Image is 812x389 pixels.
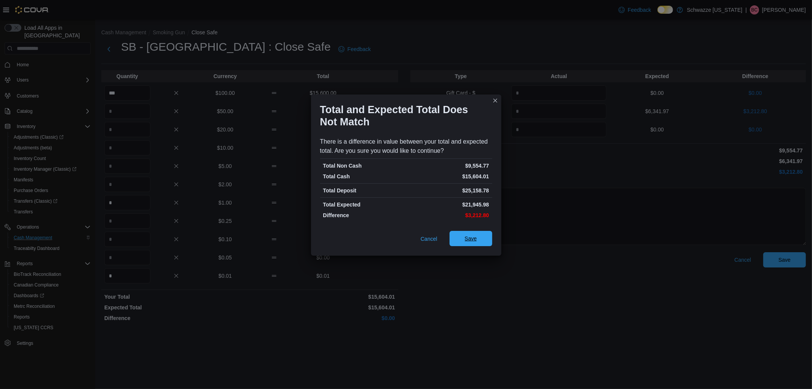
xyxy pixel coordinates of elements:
[323,187,405,194] p: Total Deposit
[418,231,440,247] button: Cancel
[408,201,489,208] p: $21,945.98
[408,211,489,219] p: $3,212.80
[421,235,437,243] span: Cancel
[323,173,405,180] p: Total Cash
[323,201,405,208] p: Total Expected
[408,187,489,194] p: $25,158.78
[323,211,405,219] p: Difference
[320,104,486,128] h1: Total and Expected Total Does Not Match
[320,137,492,155] div: There is a difference in value between your total and expected total. Are you sure you would like...
[491,96,500,105] button: Closes this modal window
[408,173,489,180] p: $15,604.01
[465,235,477,242] span: Save
[450,231,492,246] button: Save
[408,162,489,170] p: $9,554.77
[323,162,405,170] p: Total Non Cash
